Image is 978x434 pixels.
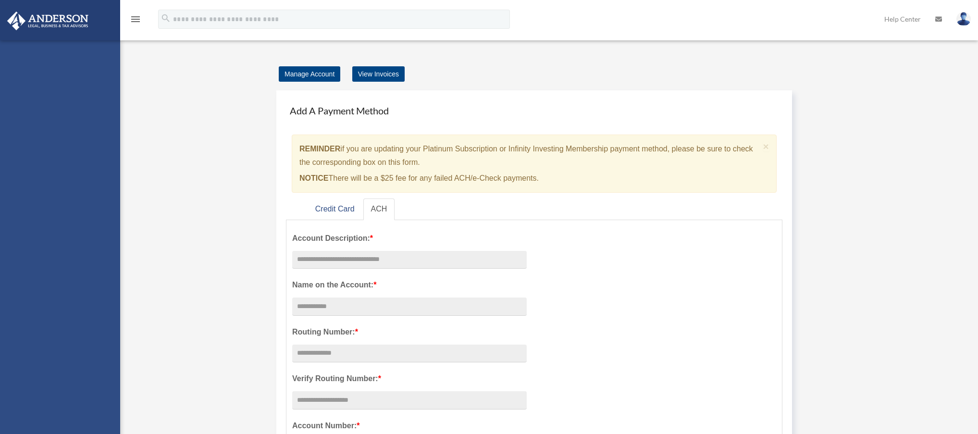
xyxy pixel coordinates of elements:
[279,66,340,82] a: Manage Account
[292,325,527,339] label: Routing Number:
[299,172,759,185] p: There will be a $25 fee for any failed ACH/e-Check payments.
[299,174,328,182] strong: NOTICE
[292,278,527,292] label: Name on the Account:
[292,232,527,245] label: Account Description:
[299,145,340,153] strong: REMINDER
[352,66,405,82] a: View Invoices
[4,12,91,30] img: Anderson Advisors Platinum Portal
[763,141,769,152] span: ×
[130,13,141,25] i: menu
[130,17,141,25] a: menu
[363,198,395,220] a: ACH
[292,419,527,433] label: Account Number:
[763,141,769,151] button: Close
[956,12,971,26] img: User Pic
[292,135,777,193] div: if you are updating your Platinum Subscription or Infinity Investing Membership payment method, p...
[308,198,362,220] a: Credit Card
[161,13,171,24] i: search
[286,100,782,121] h4: Add A Payment Method
[292,372,527,385] label: Verify Routing Number:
